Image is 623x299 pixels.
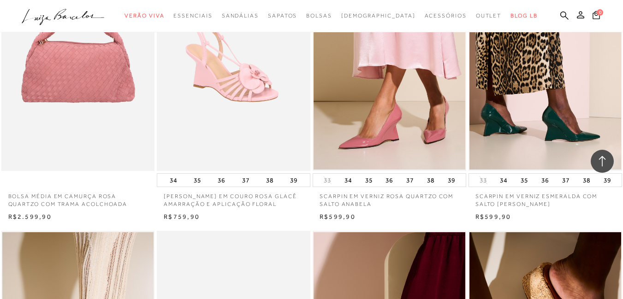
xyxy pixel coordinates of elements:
button: 35 [362,174,375,187]
button: 33 [477,176,490,185]
button: 36 [539,174,552,187]
span: Acessórios [425,12,467,19]
a: [PERSON_NAME] EM COURO ROSA GLACÊ AMARRAÇÃO E APLICAÇÃO FLORAL [157,187,310,208]
button: 38 [263,174,276,187]
span: BLOG LB [510,12,537,19]
span: R$759,90 [164,213,200,220]
a: noSubCategoriesText [306,7,332,24]
span: Outlet [476,12,502,19]
span: R$599,90 [475,213,511,220]
span: 0 [597,9,603,16]
a: noSubCategoriesText [476,7,502,24]
button: 36 [383,174,396,187]
span: Sandálias [222,12,259,19]
a: noSubCategoriesText [425,7,467,24]
span: Verão Viva [125,12,164,19]
button: 34 [342,174,355,187]
button: 37 [239,174,252,187]
span: [DEMOGRAPHIC_DATA] [341,12,415,19]
a: noSubCategoriesText [222,7,259,24]
button: 34 [167,174,180,187]
button: 35 [518,174,531,187]
button: 0 [590,10,603,23]
button: 39 [445,174,458,187]
span: R$2.599,90 [8,213,52,220]
button: 35 [191,174,204,187]
button: 34 [497,174,510,187]
button: 38 [424,174,437,187]
a: noSubCategoriesText [125,7,164,24]
button: 37 [403,174,416,187]
button: 39 [287,174,300,187]
span: R$599,90 [320,213,356,220]
a: SCARPIN EM VERNIZ ROSA QUARTZO COM SALTO ANABELA [313,187,466,208]
a: SCARPIN EM VERNIZ ESMERALDA COM SALTO [PERSON_NAME] [469,187,622,208]
span: Sapatos [268,12,297,19]
span: Bolsas [306,12,332,19]
span: Essenciais [173,12,212,19]
button: 36 [215,174,228,187]
a: noSubCategoriesText [268,7,297,24]
button: 37 [559,174,572,187]
button: 39 [601,174,614,187]
button: 33 [321,176,334,185]
a: noSubCategoriesText [173,7,212,24]
button: 38 [580,174,593,187]
a: noSubCategoriesText [341,7,415,24]
a: BLOG LB [510,7,537,24]
a: BOLSA MÉDIA EM CAMURÇA ROSA QUARTZO COM TRAMA ACOLCHOADA [1,187,155,208]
